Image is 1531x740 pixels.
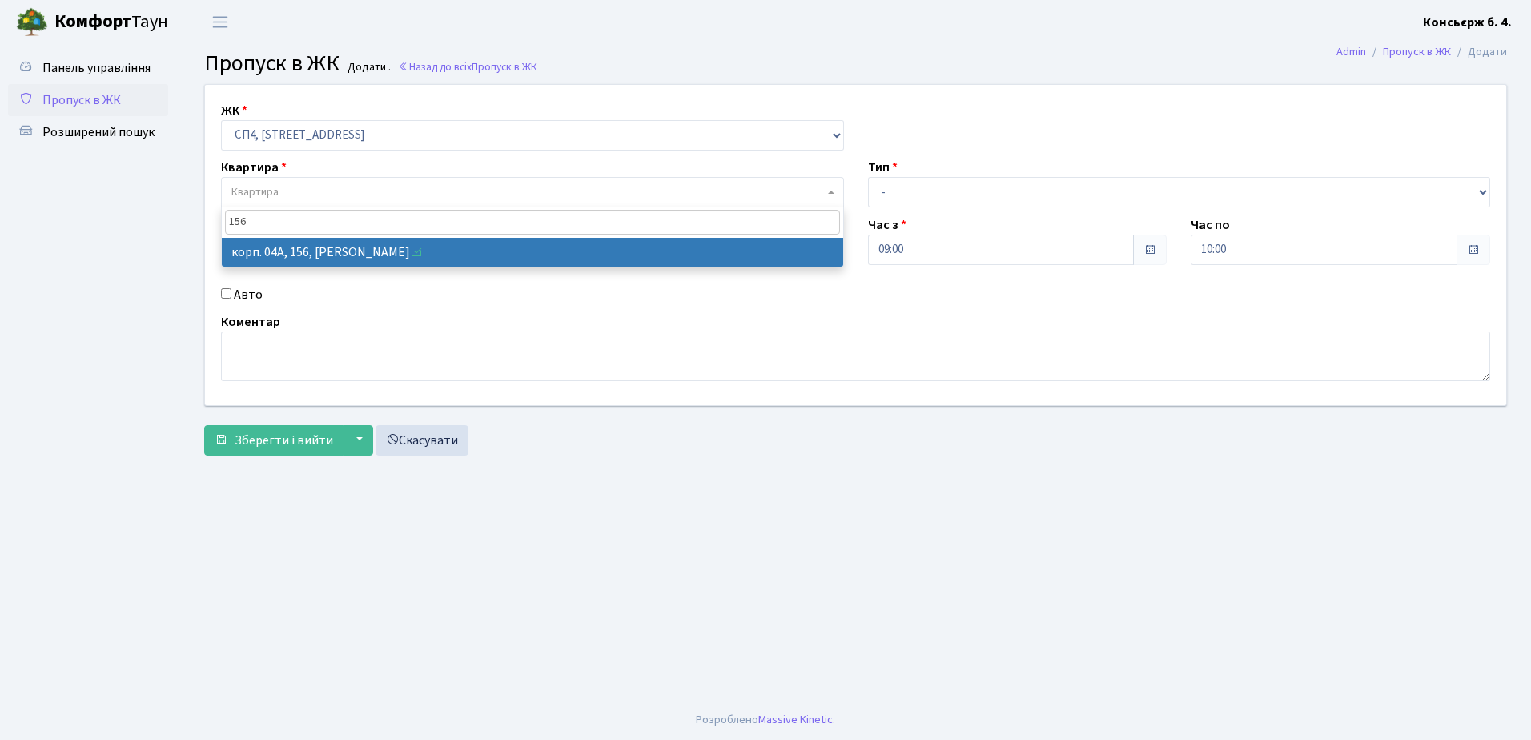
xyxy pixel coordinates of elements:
span: Пропуск в ЖК [42,91,121,109]
label: Час з [868,215,906,235]
label: Авто [234,285,263,304]
button: Зберегти і вийти [204,425,344,456]
button: Переключити навігацію [200,9,240,35]
li: корп. 04А, 156, [PERSON_NAME] [222,238,843,267]
span: Розширений пошук [42,123,155,141]
label: ЖК [221,101,247,120]
a: Розширений пошук [8,116,168,148]
span: Квартира [231,184,279,200]
label: Коментар [221,312,280,332]
img: logo.png [16,6,48,38]
span: Пропуск в ЖК [204,47,340,79]
a: Панель управління [8,52,168,84]
a: Пропуск в ЖК [1383,43,1451,60]
nav: breadcrumb [1312,35,1531,69]
label: Час по [1191,215,1230,235]
a: Admin [1336,43,1366,60]
a: Massive Kinetic [758,711,833,728]
label: Тип [868,158,898,177]
span: Таун [54,9,168,36]
label: Квартира [221,158,287,177]
b: Комфорт [54,9,131,34]
span: Зберегти і вийти [235,432,333,449]
span: Пропуск в ЖК [472,59,537,74]
a: Пропуск в ЖК [8,84,168,116]
span: Панель управління [42,59,151,77]
b: Консьєрж б. 4. [1423,14,1512,31]
a: Назад до всіхПропуск в ЖК [398,59,537,74]
a: Консьєрж б. 4. [1423,13,1512,32]
small: Додати . [344,61,391,74]
a: Скасувати [376,425,468,456]
li: Додати [1451,43,1507,61]
div: Розроблено . [696,711,835,729]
